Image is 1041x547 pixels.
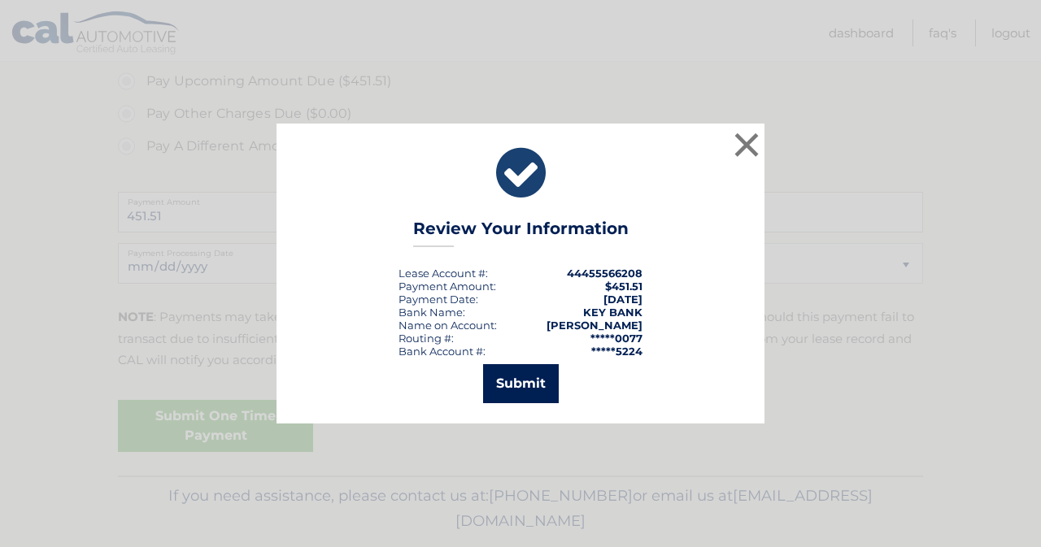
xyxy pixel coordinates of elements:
[399,280,496,293] div: Payment Amount:
[399,345,486,358] div: Bank Account #:
[413,219,629,247] h3: Review Your Information
[399,293,476,306] span: Payment Date
[399,293,478,306] div: :
[399,306,465,319] div: Bank Name:
[399,319,497,332] div: Name on Account:
[605,280,642,293] span: $451.51
[547,319,642,332] strong: [PERSON_NAME]
[730,128,763,161] button: ×
[399,267,488,280] div: Lease Account #:
[483,364,559,403] button: Submit
[399,332,454,345] div: Routing #:
[583,306,642,319] strong: KEY BANK
[603,293,642,306] span: [DATE]
[567,267,642,280] strong: 44455566208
